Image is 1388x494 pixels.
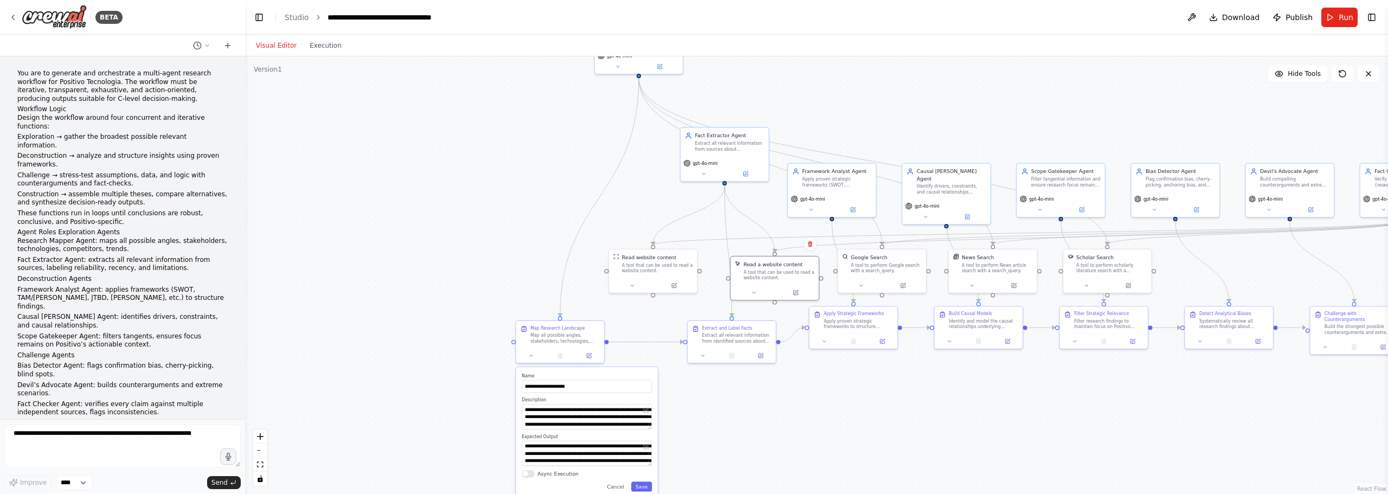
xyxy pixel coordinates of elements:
[17,351,228,360] p: Challenge Agents
[95,11,123,24] div: BETA
[622,262,693,274] div: A tool that can be used to read a website content.
[842,254,848,260] img: SerplyWebSearchTool
[622,254,676,261] div: Read website content
[219,39,236,52] button: Start a new chat
[522,373,652,379] label: Name
[748,351,773,360] button: Open in side panel
[1130,163,1220,217] div: Bias Detector AgentFlag confirmation bias, cherry-picking, anchoring bias, and blind spots in res...
[522,434,652,440] label: Expected Output
[639,62,680,71] button: Open in side panel
[635,78,996,245] g: Edge from 6248e4ca-d70a-4ba3-b408-9368e6b740c1 to c3dabfd5-c522-4126-81c9-fd52f35c3581
[1268,8,1317,27] button: Publish
[253,458,267,472] button: fit view
[249,39,303,52] button: Visual Editor
[1016,163,1106,217] div: Scope Gatekeeper AgentFilter tangential information and ensure research focus remains on Positivo...
[17,209,228,226] p: These functions run in loops until conclusions are robust, conclusive, and Positivo-specific.
[17,381,228,398] p: Devil’s Advocate Agent: builds counterarguments and extreme scenarios.
[1031,176,1101,188] div: Filter tangential information and ensure research focus remains on Positivo Tecnologia's actionab...
[17,133,228,150] p: Exploration → gather the broadest possible relevant information.
[1286,12,1313,23] span: Publish
[780,324,805,346] g: Edge from d121835c-8ec3-4dd0-bf82-31a3be83cada to d88c00c1-1782-4767-969f-b7029b8354c1
[22,5,87,29] img: Logo
[702,332,772,344] div: Extract all relevant information from identified sources about {research_topic}, rigorously label...
[17,152,228,169] p: Deconstruction → analyze and structure insights using proven frameworks.
[530,325,585,331] div: Map Research Landscape
[995,337,1019,346] button: Open in side panel
[17,286,228,311] p: Framework Analyst Agent: applies frameworks (SWOT, TAM/[PERSON_NAME], JTBD, [PERSON_NAME], etc.) ...
[1205,8,1264,27] button: Download
[1245,337,1270,346] button: Open in side panel
[1286,221,1358,302] g: Edge from 2825aba1-c01c-41ef-8dbb-2a13b3369de0 to ae7412d2-f47d-444f-a09d-92a97601df93
[1172,221,1232,302] g: Edge from 21bee378-3a1f-4543-bb59-6cac9f0017aa to 270f976d-e51d-43fa-b28e-a1c984d26191
[695,132,764,139] div: Fact Extractor Agent
[1031,168,1101,175] div: Scope Gatekeeper Agent
[1260,168,1329,175] div: Devil's Advocate Agent
[285,13,309,22] a: Studio
[833,206,873,214] button: Open in side panel
[1199,311,1251,317] div: Detect Analytical Biases
[635,78,1110,245] g: Edge from 6248e4ca-d70a-4ba3-b408-9368e6b740c1 to 916ab0bb-8429-44c5-b87b-0f66dfa68219
[254,65,282,74] div: Version 1
[994,281,1034,290] button: Open in side panel
[949,318,1018,330] div: Identify and model the causal relationships underlying {research_topic} dynamics that affect Posi...
[603,482,628,491] button: Cancel
[654,281,695,290] button: Open in side panel
[717,351,747,360] button: No output available
[1063,249,1152,293] div: SerplyScholarSearchToolScholar SearchA tool to perform scholarly literature search with a search_...
[962,262,1033,274] div: A tool to perform News article search with a search_query.
[537,470,579,477] label: Async Execution
[17,105,228,114] li: Workflow Logic
[1074,318,1143,330] div: Filter research findings to maintain focus on Positivo Tecnologia's actionable strategic context ...
[631,482,652,491] button: Save
[1146,168,1215,175] div: Bias Detector Agent
[721,185,779,252] g: Edge from 278337b6-49ac-4d79-b4a7-a5143c7b7319 to 71f81cb8-ad6c-48d5-a777-1cf6050f8463
[802,168,872,175] div: Framework Analyst Agent
[883,281,923,290] button: Open in side panel
[1074,311,1129,317] div: Filter Strategic Relevance
[1152,324,1180,331] g: Edge from 6f94883a-27b3-4df9-9edd-a5dcdcb11ce5 to 270f976d-e51d-43fa-b28e-a1c984d26191
[17,114,228,131] p: Design the workflow around four concurrent and iterative functions:
[948,249,1038,293] div: SerplyNewsSearchToolNews SearchA tool to perform News article search with a search_query.
[556,78,642,316] g: Edge from 6248e4ca-d70a-4ba3-b408-9368e6b740c1 to 30c9e749-7203-4407-9010-85a7a159c374
[743,261,802,268] div: Read a website content
[1277,324,1305,331] g: Edge from 270f976d-e51d-43fa-b28e-a1c984d26191 to ae7412d2-f47d-444f-a09d-92a97601df93
[20,478,47,487] span: Improve
[522,397,652,403] label: Description
[870,337,895,346] button: Open in side panel
[17,228,228,237] li: Agent Roles Exploration Agents
[1089,337,1119,346] button: No output available
[1357,486,1386,492] a: React Flow attribution
[1076,262,1147,274] div: A tool to perform scholarly literature search with a search_query.
[1321,8,1358,27] button: Run
[725,170,766,178] button: Open in side panel
[530,332,600,344] div: Map all possible angles, stakeholders, technologies, competitors, and trends relevant to {researc...
[1199,318,1269,330] div: Systematically review all research findings about {research_topic} to identify cognitive biases, ...
[220,448,236,465] button: Click to speak your automation idea
[1222,12,1260,23] span: Download
[702,325,752,331] div: Extract and Label Facts
[253,429,267,444] button: zoom in
[642,406,651,414] button: Open in editor
[837,249,927,293] div: SerplyWebSearchToolGoogle SearchA tool to perform Google search with a search_query.
[838,337,869,346] button: No output available
[1076,254,1114,261] div: Scholar Search
[17,275,228,284] p: Deconstruction Agents
[953,254,959,260] img: SerplyNewsSearchTool
[1068,254,1074,260] img: SerplyScholarSearchTool
[917,168,986,182] div: Causal [PERSON_NAME] Agent
[17,237,228,254] p: Research Mapper Agent: maps all possible angles, stakeholders, technologies, competitors, trends.
[902,163,991,224] div: Causal [PERSON_NAME] AgentIdentify drivers, constraints, and causal relationships underlying {res...
[285,12,432,23] nav: breadcrumb
[211,478,228,487] span: Send
[851,262,922,274] div: A tool to perform Google search with a search_query.
[687,320,776,364] div: Extract and Label FactsExtract all relevant information from identified sources about {research_t...
[17,171,228,188] p: Challenge → stress-test assumptions, data, and logic with counterarguments and fact-checks.
[253,444,267,458] button: zoom out
[1146,176,1215,188] div: Flag confirmation bias, cherry-picking, anchoring bias, and blind spots in research findings abou...
[17,332,228,349] p: Scope Gatekeeper Agent: filters tangents, ensures focus remains on Positivo’s actionable context.
[1059,306,1148,349] div: Filter Strategic RelevanceFilter research findings to maintain focus on Positivo Tecnologia's act...
[824,311,884,317] div: Apply Strategic Frameworks
[1258,196,1283,202] span: gpt-4o-mini
[545,351,575,360] button: No output available
[17,400,228,417] p: Fact Checker Agent: verifies every claim against multiple independent sources, flags inconsistenc...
